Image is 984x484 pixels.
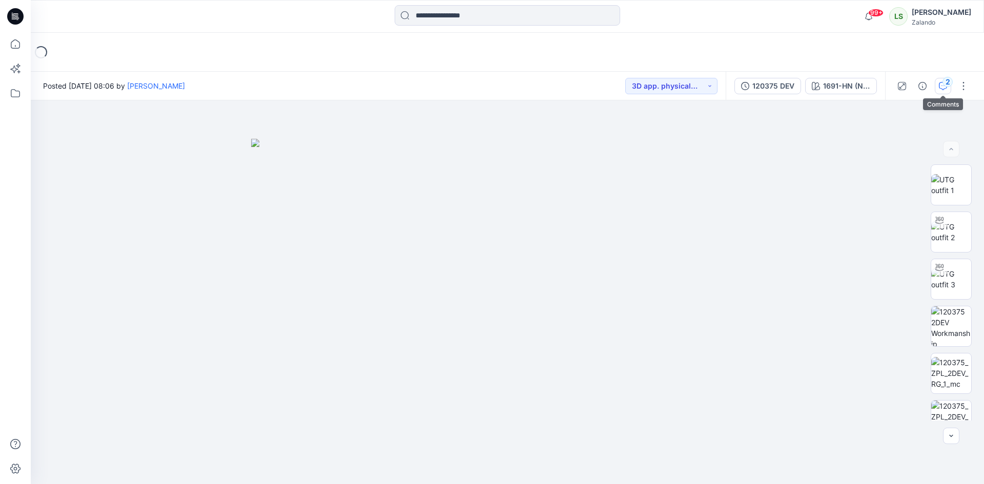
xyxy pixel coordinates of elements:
span: 99+ [868,9,884,17]
img: 120375_ZPL_2DEV_RG_1_mc [931,357,971,389]
div: 1691-HN (Navy Blazer) [823,80,870,92]
button: 1691-HN (Navy Blazer) [805,78,877,94]
img: 120375 2DEV Workmanship illustration [931,306,971,346]
a: [PERSON_NAME] [127,81,185,90]
span: Posted [DATE] 08:06 by [43,80,185,91]
button: Details [914,78,931,94]
img: UTG outfit 2 [931,221,971,243]
img: UTG outfit 3 [931,268,971,290]
div: LS [889,7,908,26]
div: 2 [942,77,953,87]
img: UTG outfit 1 [931,174,971,196]
img: 120375_ZPL_2DEV_RG_1_patterns [931,401,971,440]
button: 120375 DEV [734,78,801,94]
div: Zalando [912,18,971,26]
button: 2 [935,78,951,94]
div: [PERSON_NAME] [912,6,971,18]
div: 120375 DEV [752,80,794,92]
